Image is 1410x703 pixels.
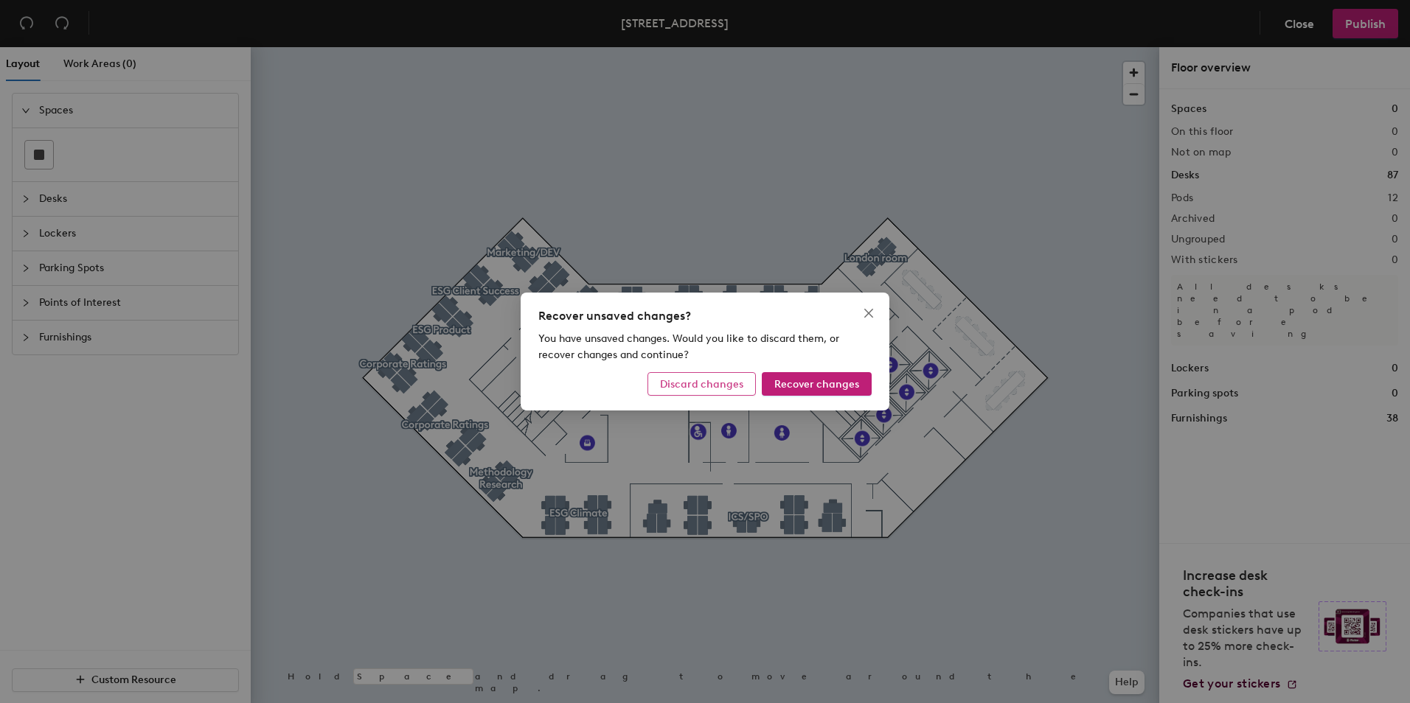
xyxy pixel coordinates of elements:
[538,307,872,325] div: Recover unsaved changes?
[857,301,881,325] button: Close
[857,307,881,319] span: Close
[538,332,839,361] span: You have unsaved changes. Would you like to discard them, or recover changes and continue?
[647,372,756,396] button: Discard changes
[863,307,875,319] span: close
[762,372,872,396] button: Recover changes
[774,378,859,391] span: Recover changes
[660,378,743,391] span: Discard changes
